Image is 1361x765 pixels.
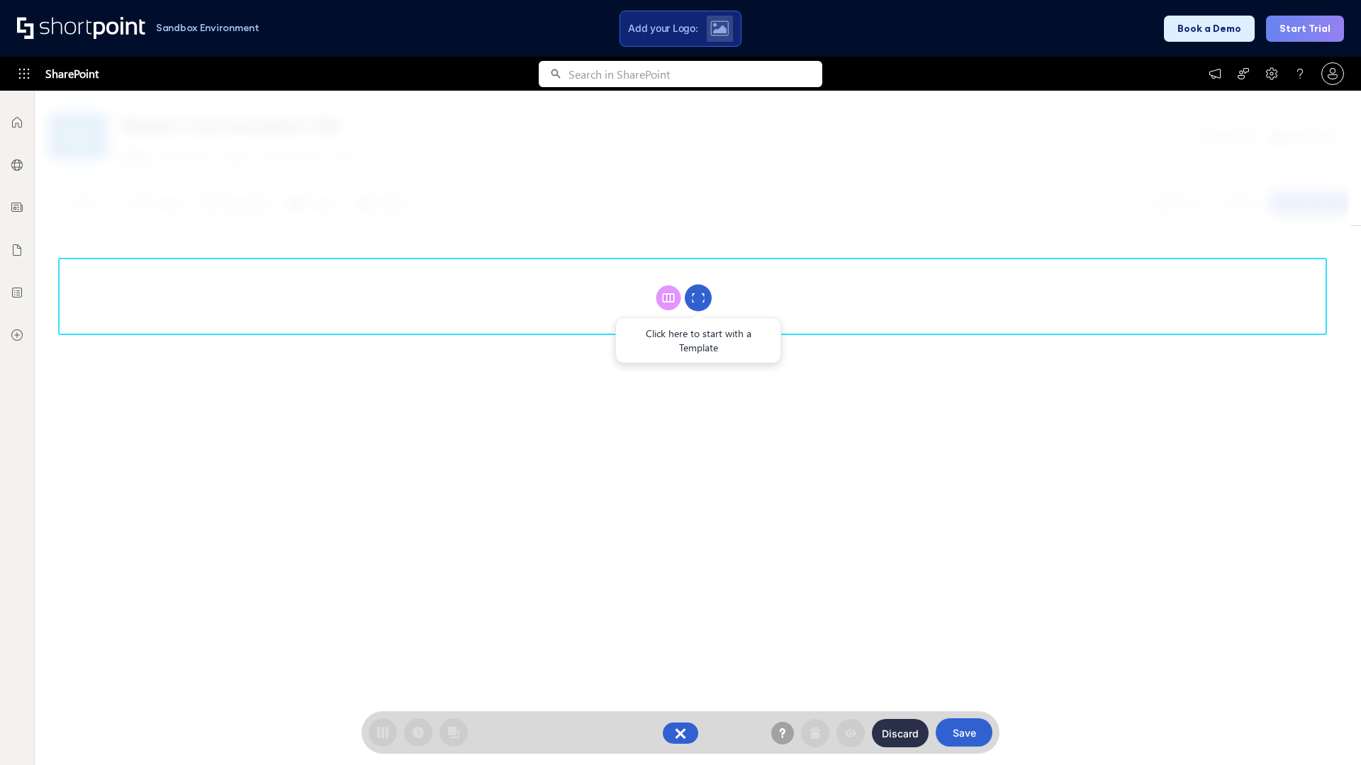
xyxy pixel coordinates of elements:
[569,61,822,87] input: Search in SharePoint
[936,718,992,747] button: Save
[1106,601,1361,765] iframe: Chat Widget
[1164,16,1255,42] button: Book a Demo
[156,24,259,32] h1: Sandbox Environment
[45,57,99,91] span: SharePoint
[1266,16,1344,42] button: Start Trial
[710,21,729,36] img: Upload logo
[628,22,698,35] span: Add your Logo:
[872,719,929,747] button: Discard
